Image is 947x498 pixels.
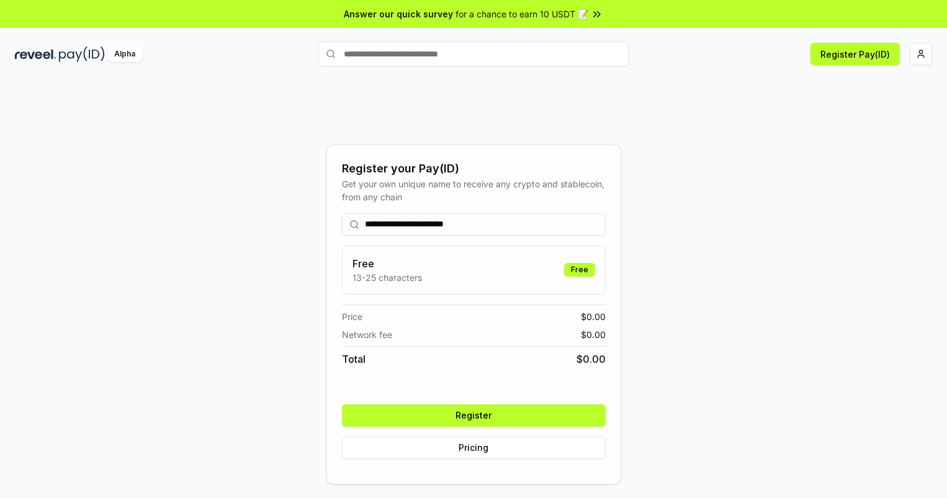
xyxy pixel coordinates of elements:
[342,437,606,459] button: Pricing
[342,404,606,427] button: Register
[342,352,366,367] span: Total
[564,263,595,277] div: Free
[342,160,606,177] div: Register your Pay(ID)
[456,7,588,20] span: for a chance to earn 10 USDT 📝
[107,47,142,62] div: Alpha
[352,271,422,284] p: 13-25 characters
[342,328,392,341] span: Network fee
[352,256,422,271] h3: Free
[344,7,453,20] span: Answer our quick survey
[581,310,606,323] span: $ 0.00
[342,177,606,203] div: Get your own unique name to receive any crypto and stablecoin, from any chain
[577,352,606,367] span: $ 0.00
[581,328,606,341] span: $ 0.00
[59,47,105,62] img: pay_id
[342,310,362,323] span: Price
[810,43,900,65] button: Register Pay(ID)
[15,47,56,62] img: reveel_dark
